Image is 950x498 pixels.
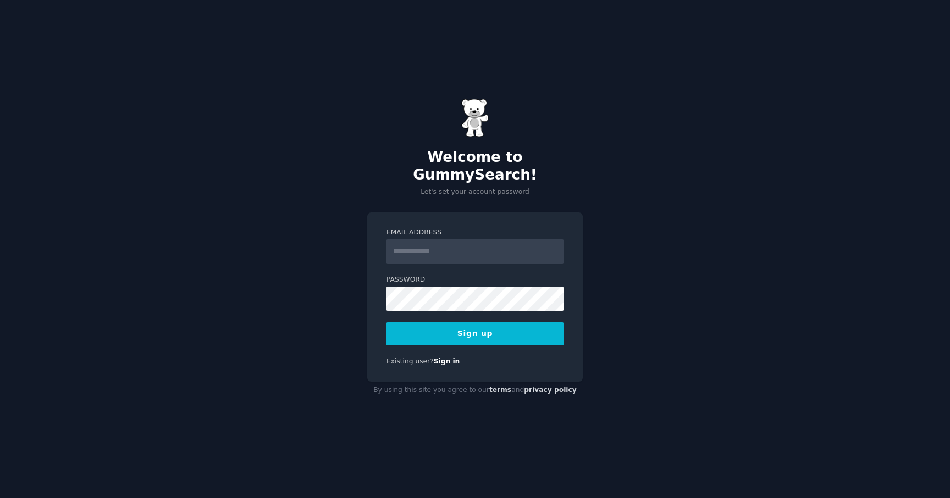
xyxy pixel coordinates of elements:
[367,187,583,197] p: Let's set your account password
[367,382,583,399] div: By using this site you agree to our and
[386,357,434,365] span: Existing user?
[461,99,489,137] img: Gummy Bear
[524,386,577,394] a: privacy policy
[386,275,564,285] label: Password
[489,386,511,394] a: terms
[434,357,460,365] a: Sign in
[386,228,564,238] label: Email Address
[386,322,564,345] button: Sign up
[367,149,583,183] h2: Welcome to GummySearch!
